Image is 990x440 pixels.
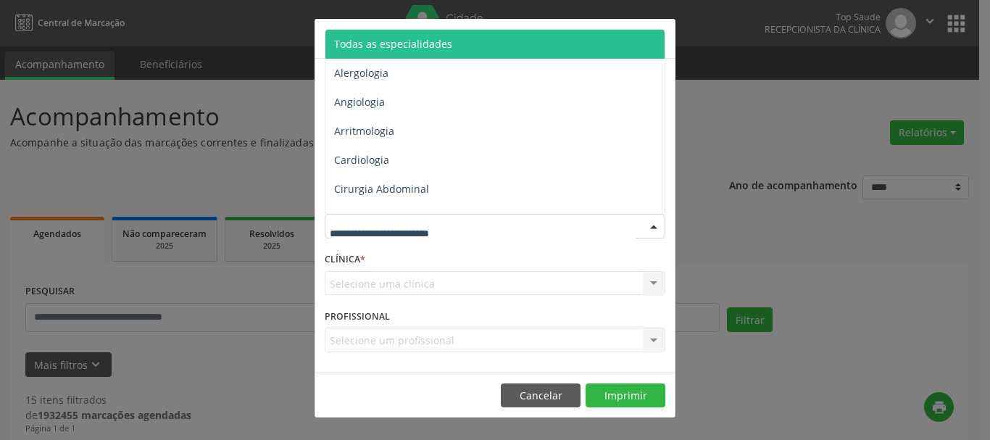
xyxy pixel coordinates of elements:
button: Close [646,19,675,54]
span: Angiologia [334,95,385,109]
label: PROFISSIONAL [325,305,390,328]
span: Cirurgia Bariatrica [334,211,423,225]
span: Alergologia [334,66,388,80]
button: Imprimir [586,383,665,408]
span: Cirurgia Abdominal [334,182,429,196]
button: Cancelar [501,383,581,408]
h5: Relatório de agendamentos [325,29,491,48]
span: Cardiologia [334,153,389,167]
span: Arritmologia [334,124,394,138]
span: Todas as especialidades [334,37,452,51]
label: CLÍNICA [325,249,365,271]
